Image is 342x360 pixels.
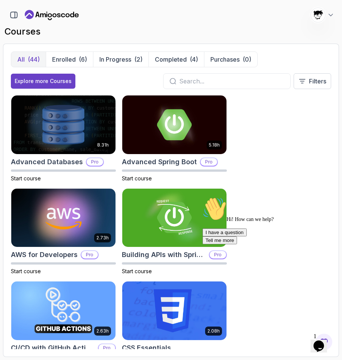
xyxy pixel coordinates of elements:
p: 2.08h [207,328,220,334]
div: Explore more Courses [15,77,72,85]
input: Search... [179,77,284,86]
button: user profile image [310,8,334,23]
span: Start course [122,175,152,182]
span: Start course [11,175,41,182]
p: 8.31h [97,142,109,148]
div: (2) [134,55,142,64]
img: Advanced Spring Boot card [122,95,226,154]
button: Enrolled(6) [46,52,93,67]
p: Pro [201,158,217,166]
span: Hi! How can we help? [3,23,74,28]
iframe: chat widget [199,194,334,326]
img: :wave: [3,3,27,27]
button: Filters [294,73,331,89]
iframe: chat widget [310,330,334,352]
p: Pro [99,344,115,352]
div: (0) [243,55,251,64]
div: (44) [28,55,40,64]
h2: Advanced Spring Boot [122,157,197,167]
p: In Progress [99,55,131,64]
h2: Advanced Databases [11,157,83,167]
span: Start course [122,268,152,274]
p: Enrolled [52,55,76,64]
p: Completed [155,55,187,64]
p: Pro [87,158,103,166]
h2: CI/CD with GitHub Actions [11,343,95,353]
button: I have a question [3,35,47,42]
p: 5.18h [209,142,220,148]
h2: Building APIs with Spring Boot [122,250,206,260]
div: (6) [79,55,87,64]
p: All [17,55,25,64]
p: Purchases [210,55,240,64]
img: Building APIs with Spring Boot card [122,189,226,247]
img: user profile image [311,8,325,22]
button: All(44) [11,52,46,67]
img: CI/CD with GitHub Actions card [11,281,115,340]
h2: courses [4,26,337,38]
button: Explore more Courses [11,74,75,89]
img: AWS for Developers card [11,189,115,247]
span: Start course [11,268,41,274]
button: Purchases(0) [204,52,257,67]
img: CSS Essentials card [122,281,226,340]
img: Advanced Databases card [11,95,115,154]
h2: CSS Essentials [122,343,171,353]
p: 2.63h [96,328,109,334]
p: Filters [309,77,326,86]
button: Tell me more [3,42,37,50]
p: Pro [81,251,98,259]
h2: AWS for Developers [11,250,78,260]
p: 2.73h [96,235,109,241]
div: (4) [190,55,198,64]
button: Completed(4) [148,52,204,67]
a: Landing page [25,9,79,21]
div: 👋Hi! How can we help?I have a questionTell me more [3,3,138,50]
button: In Progress(2) [93,52,148,67]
